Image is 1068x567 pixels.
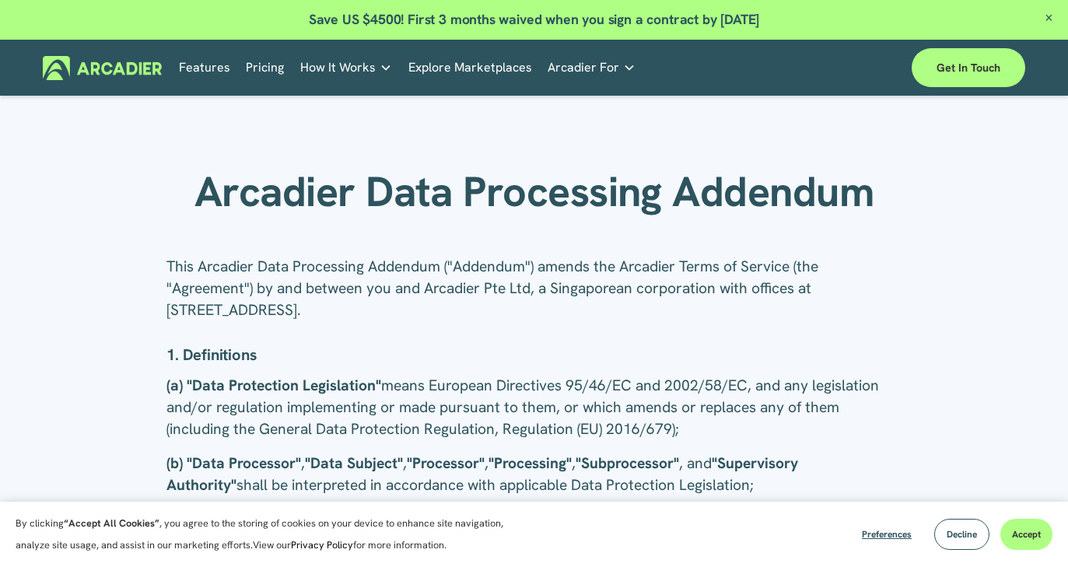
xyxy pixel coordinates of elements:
strong: Arcadier Data Processing Addendum [194,164,874,219]
strong: "Data Subject" [305,453,403,473]
p: , , , , , and shall be interpreted in accordance with applicable Data Protection Legislation; [166,453,902,496]
strong: "Data Processor" [187,453,301,473]
strong: (b) [166,453,183,473]
strong: "Processor" [407,453,485,473]
button: Decline [934,519,989,550]
button: Accept [1000,519,1052,550]
a: Explore Marketplaces [408,56,532,80]
a: Features [179,56,230,80]
span: Accept [1012,528,1041,541]
span: How It Works [300,57,376,79]
strong: 1. Definitions [166,345,256,365]
p: By clicking , you agree to the storing of cookies on your device to enhance site navigation, anal... [16,513,521,556]
a: Get in touch [912,48,1025,87]
strong: (a) [166,376,183,395]
span: Arcadier For [548,57,619,79]
strong: "Subprocessor" [576,453,679,473]
img: Arcadier [43,56,162,80]
strong: “Accept All Cookies” [64,516,159,530]
span: Decline [947,528,977,541]
a: folder dropdown [300,56,392,80]
span: Preferences [862,528,912,541]
strong: "Processing" [488,453,572,473]
button: Preferences [850,519,923,550]
a: folder dropdown [548,56,636,80]
p: This Arcadier Data Processing Addendum ("Addendum") amends the Arcadier Terms of Service (the "Ag... [166,256,902,321]
p: means European Directives 95/46/EC and 2002/58/EC, and any legislation and/or regulation implemen... [166,375,902,440]
strong: "Data Protection Legislation" [187,376,381,395]
a: Privacy Policy [291,538,353,551]
a: Pricing [246,56,284,80]
strong: "Supervisory Authority" [166,453,802,495]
